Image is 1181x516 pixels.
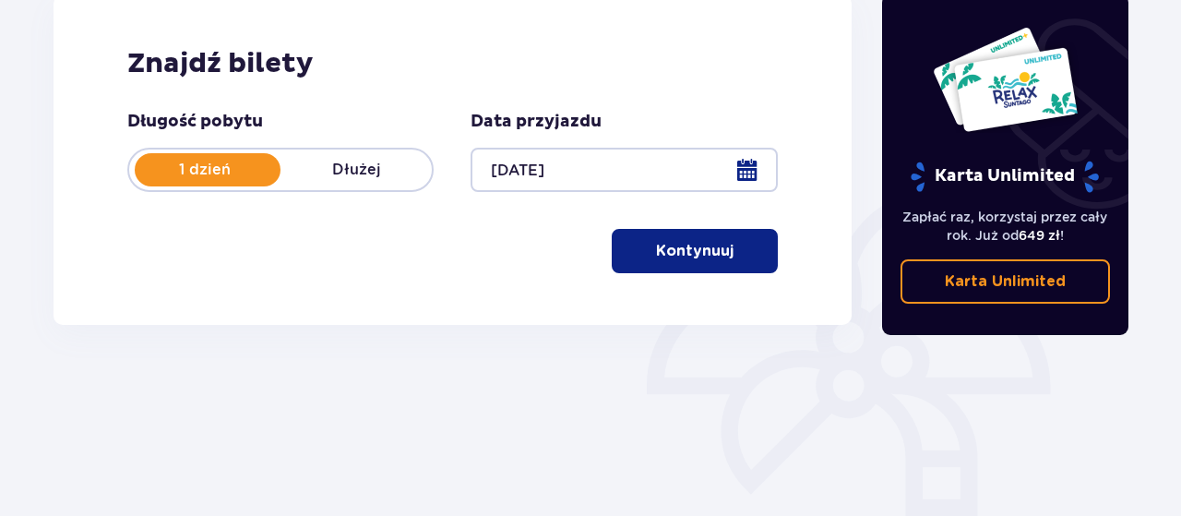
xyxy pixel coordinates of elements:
button: Kontynuuj [612,229,778,273]
p: Karta Unlimited [945,271,1066,292]
p: Dłużej [280,160,432,180]
h2: Znajdź bilety [127,46,778,81]
p: Zapłać raz, korzystaj przez cały rok. Już od ! [901,208,1111,245]
p: 1 dzień [129,160,280,180]
img: Dwie karty całoroczne do Suntago z napisem 'UNLIMITED RELAX', na białym tle z tropikalnymi liśćmi... [932,26,1079,133]
p: Karta Unlimited [909,161,1101,193]
span: 649 zł [1019,228,1060,243]
p: Data przyjazdu [471,111,602,133]
p: Kontynuuj [656,241,734,261]
p: Długość pobytu [127,111,263,133]
a: Karta Unlimited [901,259,1111,304]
